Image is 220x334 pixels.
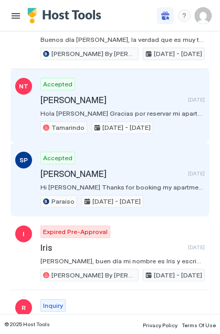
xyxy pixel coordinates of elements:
[51,271,136,280] span: [PERSON_NAME] By [PERSON_NAME]
[43,301,63,310] span: Inquiry
[188,170,205,177] span: [DATE]
[19,82,28,91] span: NT
[154,49,202,59] span: [DATE] - [DATE]
[43,153,72,163] span: Accepted
[27,8,106,24] a: Host Tools Logo
[40,257,205,265] span: [PERSON_NAME], buen día mi nombre es Iris y escribo desde [GEOGRAPHIC_DATA] [GEOGRAPHIC_DATA]. El...
[19,155,28,165] span: SP
[143,319,177,330] a: Privacy Policy
[143,322,177,328] span: Privacy Policy
[40,169,184,179] span: [PERSON_NAME]
[195,7,212,24] div: User profile
[188,96,205,103] span: [DATE]
[4,321,50,328] span: © 2025 Host Tools
[43,80,72,89] span: Accepted
[40,95,184,105] span: [PERSON_NAME]
[188,244,205,251] span: [DATE]
[182,319,216,330] a: Terms Of Use
[51,49,136,59] span: [PERSON_NAME] By [PERSON_NAME]
[178,9,191,22] div: menu
[51,197,75,206] span: Paraiso
[40,183,205,191] span: Hi [PERSON_NAME] Thanks for booking my apartment, I'm delighted to have you here. To be more agil...
[40,242,184,253] span: Iris
[102,123,151,132] span: [DATE] - [DATE]
[22,303,26,313] span: R
[43,227,108,237] span: Expired Pre-Approval
[92,197,141,206] span: [DATE] - [DATE]
[40,109,205,117] span: Hola [PERSON_NAME] Gracias por reservar mi apartamento, estoy encantada de teneros por aquí. Te e...
[182,322,216,328] span: Terms Of Use
[51,123,85,132] span: Tamarindo
[40,36,205,43] span: Buenos día [PERSON_NAME], la verdad que es muy tranquilo, agrega el mío que no se porque el tuyo ...
[8,8,23,23] button: Menu
[154,271,202,280] span: [DATE] - [DATE]
[23,229,25,239] span: I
